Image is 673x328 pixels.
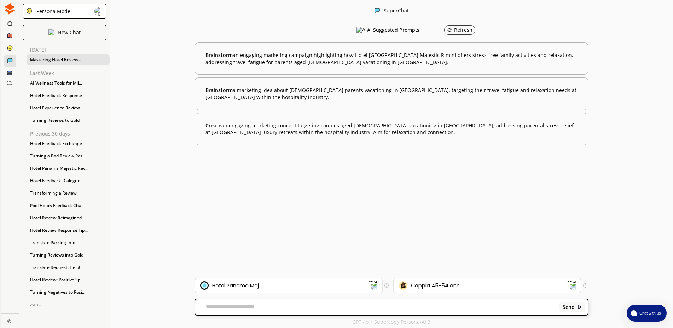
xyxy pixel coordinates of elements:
div: Hotel Feedback Dialogue [27,175,110,186]
div: Persona Mode [34,8,70,14]
div: Turning a Bad Review Posi... [27,151,110,161]
div: Hotel Review Response Tip... [27,225,110,236]
p: [DATE] [30,47,110,53]
div: Hotel Panama Majestic Rev... [27,163,110,174]
h3: AI Suggested Prompts [367,25,419,35]
button: atlas-launcher [627,305,667,322]
div: Pool Hours Feedback Chat [27,200,110,211]
div: Mastering Hotel Reviews [27,54,110,65]
b: an engaging marketing concept targeting couples aged [DEMOGRAPHIC_DATA] vacationing in [GEOGRAPHI... [205,122,578,136]
span: Chat with us [637,310,662,316]
img: Close [577,305,582,310]
a: Close [1,314,19,326]
img: Dropdown Icon [567,281,576,290]
img: Tooltip Icon [583,283,587,288]
img: Tooltip Icon [384,283,389,288]
img: Close [94,7,103,16]
b: an engaging marketing campaign highlighting how Hotel [GEOGRAPHIC_DATA] Majestic Rimini offers st... [205,52,578,65]
img: Dropdown Icon [368,281,377,290]
div: Coppia 45-54 ann... [411,283,463,288]
div: Translate Request: Help! [27,262,110,273]
div: Refresh [447,27,472,33]
img: Brand Icon [200,281,209,290]
img: Close [7,319,11,323]
p: Older [30,303,110,309]
div: Turning Reviews to Gold [27,115,110,126]
div: Hotel Experience Review [27,103,110,113]
div: Translate Parking Info [27,237,110,248]
div: Hotel Feedback Exchange [27,138,110,149]
div: Transforming a Review [27,188,110,198]
div: Hotel Panama Maj... [212,283,262,288]
p: Previous 30 days [30,131,110,137]
img: Close [26,8,33,14]
p: Last Week [30,70,110,76]
b: a marketing idea about [DEMOGRAPHIC_DATA] parents vacationing in [GEOGRAPHIC_DATA], targeting the... [205,87,578,100]
img: Close [375,8,380,13]
div: Hotel Review Reimagined [27,213,110,223]
div: Hotel Feedback Response [27,90,110,101]
p: GPT 4o + Supercopy Persona-AI 3 [352,319,430,325]
img: Close [48,29,54,35]
div: Hotel Review: Positive Sp... [27,275,110,285]
p: New Chat [58,30,81,35]
img: Close [4,3,16,15]
span: Brainstorm [205,87,233,93]
span: Brainstorm [205,52,233,58]
span: Create [205,122,221,129]
img: Audience Icon [399,281,407,290]
img: Refresh [447,28,452,33]
img: AI Suggested Prompts [356,27,365,33]
div: Turning Negatives to Posi... [27,287,110,298]
div: SuperChat [384,8,409,15]
div: Turning Reviews into Gold [27,250,110,260]
b: Send [563,304,575,310]
div: AI Wellness Tools for Mil... [27,78,110,88]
